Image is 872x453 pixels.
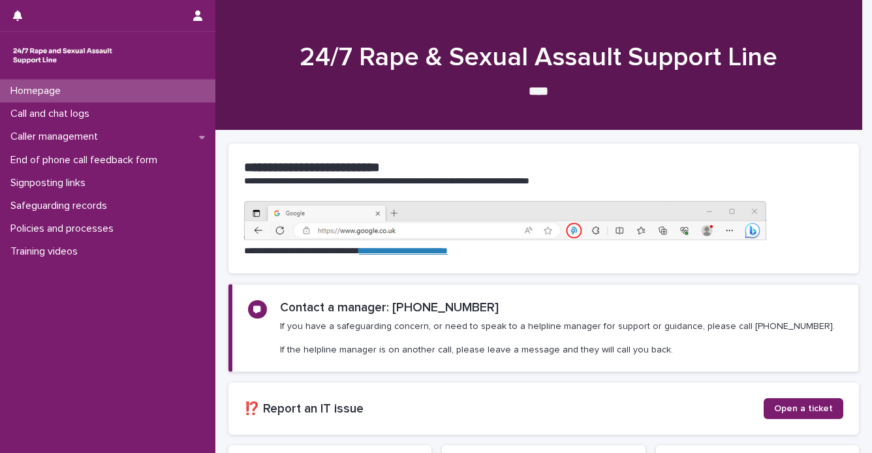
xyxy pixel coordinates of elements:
h1: 24/7 Rape & Sexual Assault Support Line [228,42,849,73]
p: Policies and processes [5,223,124,235]
a: Open a ticket [764,398,843,419]
p: Caller management [5,131,108,143]
p: Training videos [5,245,88,258]
h2: ⁉️ Report an IT issue [244,401,764,416]
img: https%3A%2F%2Fcdn.document360.io%2F0deca9d6-0dac-4e56-9e8f-8d9979bfce0e%2FImages%2FDocumentation%... [244,201,766,240]
p: Call and chat logs [5,108,100,120]
img: rhQMoQhaT3yELyF149Cw [10,42,115,69]
span: Open a ticket [774,404,833,413]
p: Safeguarding records [5,200,117,212]
p: Signposting links [5,177,96,189]
p: Homepage [5,85,71,97]
p: If you have a safeguarding concern, or need to speak to a helpline manager for support or guidanc... [280,320,835,356]
h2: Contact a manager: [PHONE_NUMBER] [280,300,499,315]
p: End of phone call feedback form [5,154,168,166]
